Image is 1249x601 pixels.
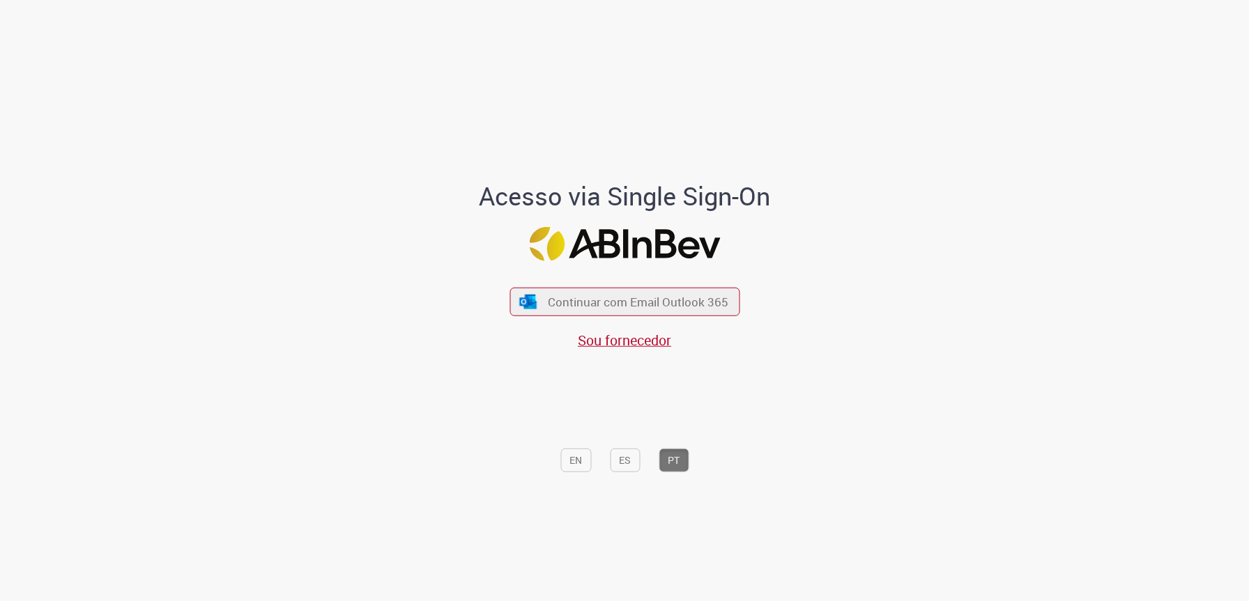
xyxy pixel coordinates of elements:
img: ícone Azure/Microsoft 360 [519,294,538,309]
button: EN [560,448,591,472]
button: ES [610,448,640,472]
img: Logo ABInBev [529,227,720,261]
h1: Acesso via Single Sign-On [431,182,818,210]
button: ícone Azure/Microsoft 360 Continuar com Email Outlook 365 [509,288,740,316]
a: Sou fornecedor [578,331,671,350]
button: PT [659,448,689,472]
span: Continuar com Email Outlook 365 [548,294,728,310]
